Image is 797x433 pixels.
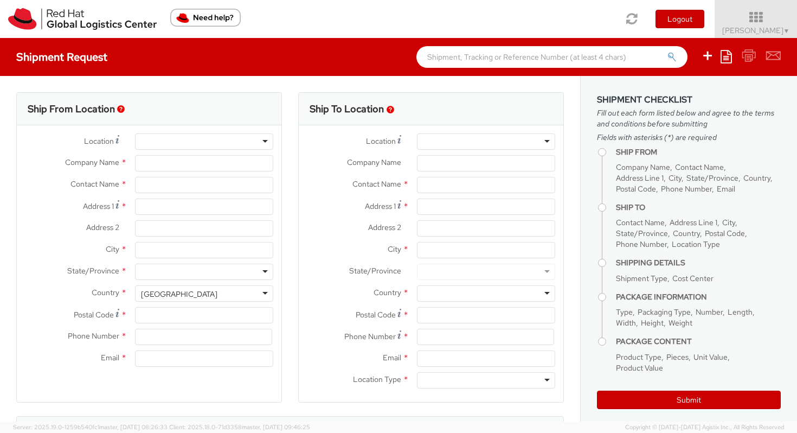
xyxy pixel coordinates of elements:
span: Copyright © [DATE]-[DATE] Agistix Inc., All Rights Reserved [625,423,784,432]
span: master, [DATE] 09:46:25 [242,423,310,431]
span: Postal Code [705,228,745,238]
span: Phone Number [661,184,712,194]
span: Address 1 [365,201,396,211]
input: Shipment, Tracking or Reference Number (at least 4 chars) [416,46,687,68]
span: Fields with asterisks (*) are required [597,132,781,143]
span: Email [101,353,119,362]
button: Submit [597,391,781,409]
span: Phone Number [344,332,396,341]
span: Fill out each form listed below and agree to the terms and conditions before submitting [597,107,781,129]
span: State/Province [67,266,119,276]
h3: Ship From Location [28,104,115,114]
span: Country [743,173,770,183]
span: State/Province [616,228,668,238]
h4: Shipping Details [616,259,781,267]
h4: Ship From [616,148,781,156]
h4: Shipment Request [16,51,107,63]
span: Number [696,307,723,317]
span: Address Line 1 [670,218,717,227]
span: Contact Name [70,179,119,189]
span: Company Name [347,157,401,167]
button: Need help? [170,9,241,27]
span: State/Province [686,173,738,183]
span: Product Type [616,352,661,362]
span: Server: 2025.19.0-1259b540fc1 [13,423,168,431]
span: Email [717,184,735,194]
span: Phone Number [68,331,119,341]
span: Weight [669,318,692,328]
h4: Package Content [616,338,781,346]
span: Cost Center [672,273,714,283]
span: Length [728,307,753,317]
h4: Ship To [616,203,781,212]
span: Client: 2025.18.0-71d3358 [169,423,310,431]
span: Unit Value [693,352,728,362]
span: Address Line 1 [616,173,664,183]
span: Width [616,318,636,328]
span: Location [366,136,396,146]
span: Shipment Type [616,273,667,283]
div: [GEOGRAPHIC_DATA] [141,289,217,300]
span: City [106,244,119,254]
span: Company Name [65,157,119,167]
span: Country [374,288,401,297]
span: City [388,244,401,254]
span: Location Type [672,239,720,249]
span: City [669,173,682,183]
span: [PERSON_NAME] [722,26,790,35]
span: Email [383,353,401,362]
span: Country [673,228,700,238]
span: City [722,218,735,227]
span: Postal Code [74,310,114,320]
span: Country [92,288,119,297]
button: Logout [655,10,704,28]
h3: Ship To Location [310,104,384,114]
span: Company Name [616,162,670,172]
span: Product Value [616,363,663,373]
span: Postal Code [616,184,656,194]
span: Contact Name [616,218,665,227]
span: Location Type [353,374,401,384]
span: Address 2 [368,222,401,232]
span: Postal Code [356,310,396,320]
span: Contact Name [675,162,724,172]
span: Height [641,318,664,328]
span: Type [616,307,633,317]
span: State/Province [349,266,401,276]
span: Pieces [666,352,689,362]
span: Phone Number [616,239,667,249]
h3: Shipment Checklist [597,95,781,105]
span: ▼ [783,27,790,35]
span: Address 2 [86,222,119,232]
span: master, [DATE] 08:26:33 [99,423,168,431]
span: Packaging Type [638,307,691,317]
h4: Package Information [616,293,781,301]
span: Location [84,136,114,146]
span: Address 1 [83,201,114,211]
img: rh-logistics-00dfa346123c4ec078e1.svg [8,8,157,30]
span: Contact Name [352,179,401,189]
